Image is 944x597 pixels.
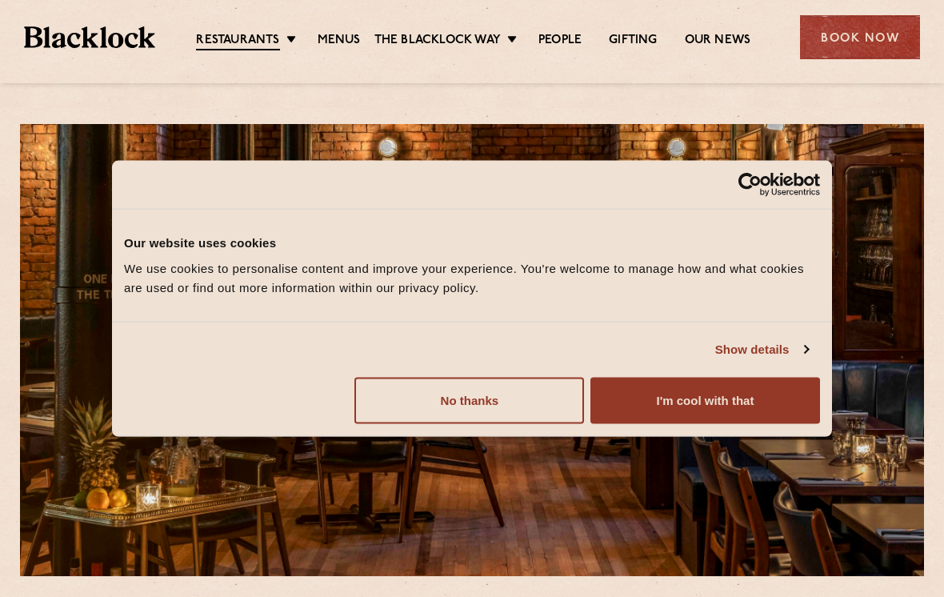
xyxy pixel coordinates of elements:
a: Show details [715,340,808,359]
div: We use cookies to personalise content and improve your experience. You're welcome to manage how a... [124,258,820,297]
div: Book Now [800,15,920,59]
a: People [538,33,582,49]
a: Gifting [609,33,657,49]
button: I'm cool with that [590,377,820,423]
div: Our website uses cookies [124,234,820,253]
a: Usercentrics Cookiebot - opens in a new window [680,173,820,197]
a: The Blacklock Way [374,33,501,49]
a: Our News [685,33,751,49]
a: Menus [318,33,361,49]
a: Restaurants [196,33,279,50]
button: No thanks [354,377,584,423]
img: BL_Textured_Logo-footer-cropped.svg [24,26,155,49]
